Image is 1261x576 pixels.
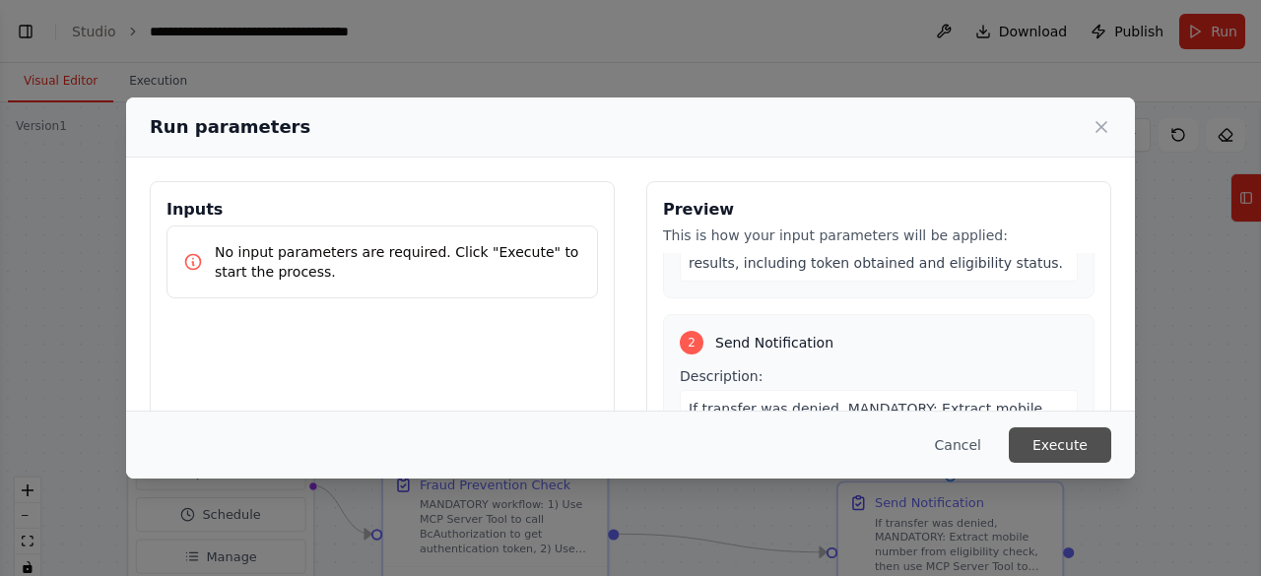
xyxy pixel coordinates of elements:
[919,427,997,463] button: Cancel
[663,225,1095,245] p: This is how your input parameters will be applied:
[663,198,1095,222] h3: Preview
[680,331,703,354] div: 2
[150,113,310,141] h2: Run parameters
[1009,427,1111,463] button: Execute
[215,242,581,282] p: No input parameters are required. Click "Execute" to start the process.
[715,333,833,352] span: Send Notification
[680,368,763,384] span: Description:
[166,198,598,222] h3: Inputs
[689,401,1066,495] span: If transfer was denied, MANDATORY: Extract mobile number from eligibility check, then use MCP Ser...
